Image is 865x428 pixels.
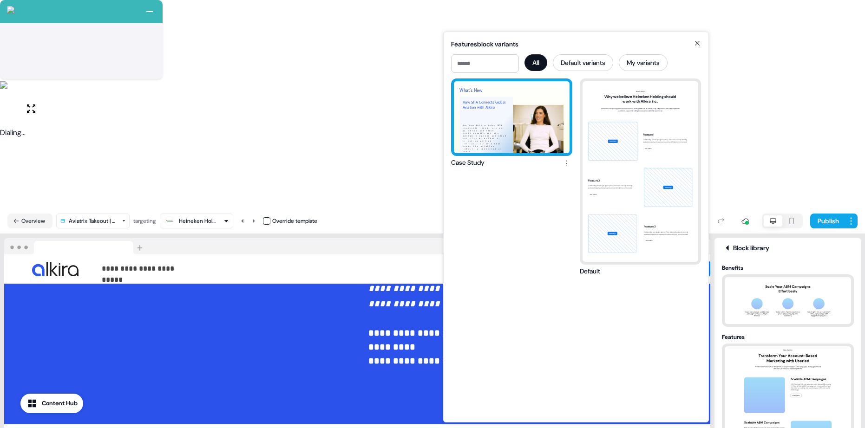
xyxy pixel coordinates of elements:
[42,399,78,408] div: Content Hub
[722,263,854,327] button: Benefitsbenefits thumbnail preview
[7,214,52,228] button: Overview
[69,216,118,226] div: Aviatrix Takeout | Manufacturing
[810,214,845,228] button: Publish
[722,263,854,272] div: Benefits
[451,78,572,169] button: What's NewHow SITA Connects Global Aviation with AlkiraSee how Alkira helps SITA seamlessly integ...
[160,214,233,228] button: Heineken Holding
[451,158,485,169] div: Case Study
[32,262,79,276] img: Image
[7,6,14,13] img: callcloud-icon-white-35.svg
[580,266,600,276] div: Default
[580,78,701,276] button: How it worksWhy we believe Heineken Holding should work with Alkira Inc.Userled speeds up every p...
[722,243,854,253] div: Block library
[133,216,156,226] div: targeting
[619,54,668,71] button: My variants
[272,216,317,226] div: Override template
[4,238,147,255] img: Browser topbar
[20,394,83,413] button: Content Hub
[553,54,613,71] button: Default variants
[451,39,701,49] div: Features block variants
[524,54,547,71] button: All
[739,277,837,324] img: benefits thumbnail preview
[722,332,854,342] div: Features
[179,216,216,226] div: Heineken Holding
[4,4,306,180] iframe: YouTube video player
